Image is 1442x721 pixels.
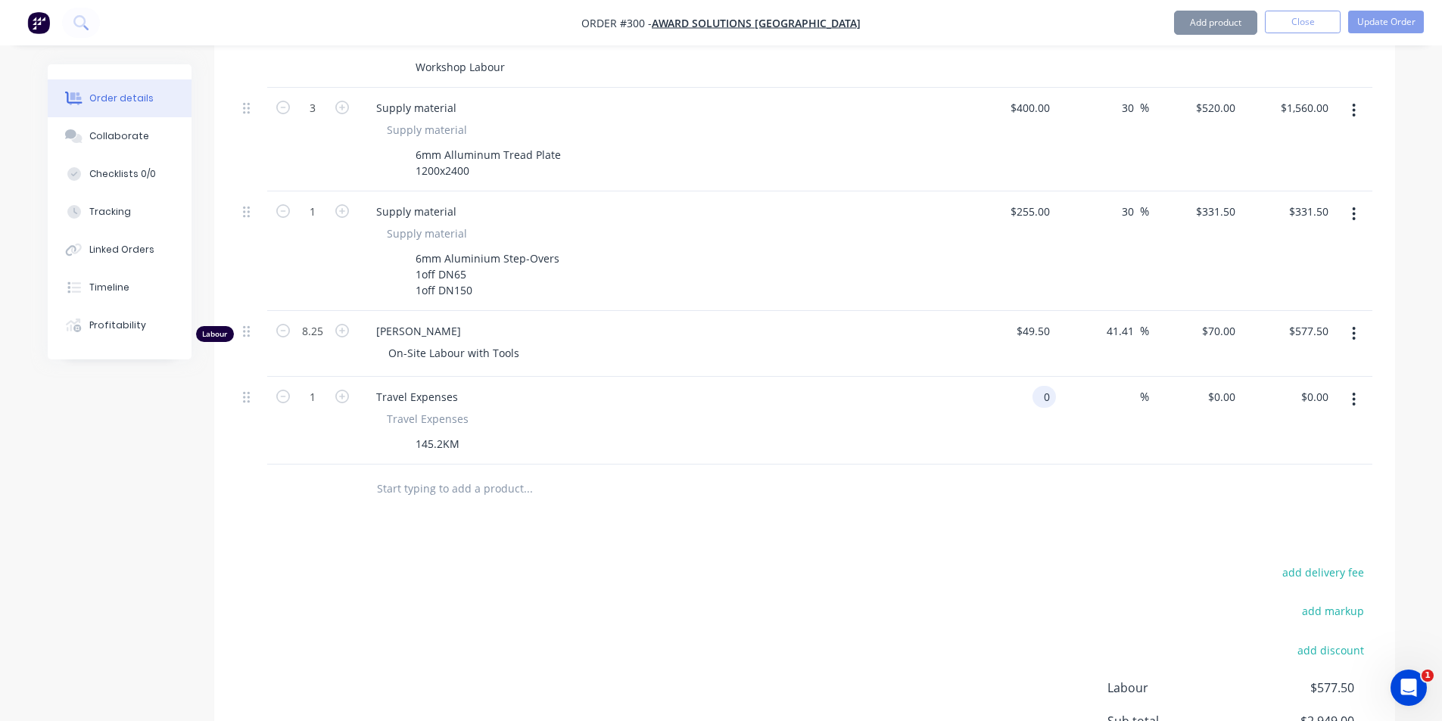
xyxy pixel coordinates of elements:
button: Add product [1174,11,1257,35]
div: Labour [196,326,234,342]
a: Award Solutions [GEOGRAPHIC_DATA] [652,16,861,30]
button: add discount [1290,639,1372,660]
span: Supply material [387,122,467,138]
div: 145.2KM [410,433,466,455]
div: Order details [89,92,154,105]
iframe: Intercom live chat [1391,670,1427,706]
div: Linked Orders [89,243,154,256]
div: Supply material [364,200,469,222]
span: Order #300 - [581,16,652,30]
span: % [1140,388,1149,406]
span: Supply material [387,225,467,241]
button: Checklists 0/0 [48,155,192,193]
span: $577.50 [1241,679,1353,697]
span: Travel Expenses [387,411,469,427]
button: Order details [48,79,192,117]
button: Close [1265,11,1341,33]
span: Labour [1107,679,1242,697]
button: Timeline [48,269,192,306]
div: Supply material [364,97,469,119]
div: Workshop Labour [410,56,511,78]
button: Update Order [1348,11,1424,33]
div: Timeline [89,281,129,294]
button: Linked Orders [48,231,192,269]
span: 1 [1422,670,1434,682]
span: % [1140,203,1149,220]
span: [PERSON_NAME] [376,323,958,339]
span: % [1140,322,1149,340]
div: 6mm Alluminum Tread Plate 1200x2400 [410,144,570,182]
button: Profitability [48,306,192,344]
img: Factory [27,11,50,34]
button: Tracking [48,193,192,231]
button: add delivery fee [1275,562,1372,583]
div: Collaborate [89,129,149,143]
div: Profitability [89,319,146,332]
div: Checklists 0/0 [89,167,156,181]
div: Tracking [89,205,131,219]
div: On-Site Labour with Tools [376,342,531,364]
div: Travel Expenses [364,386,470,408]
span: % [1140,99,1149,117]
button: Collaborate [48,117,192,155]
div: 6mm Aluminium Step-Overs 1off DN65 1off DN150 [410,247,565,301]
input: Start typing to add a product... [376,474,679,504]
button: add markup [1294,601,1372,621]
